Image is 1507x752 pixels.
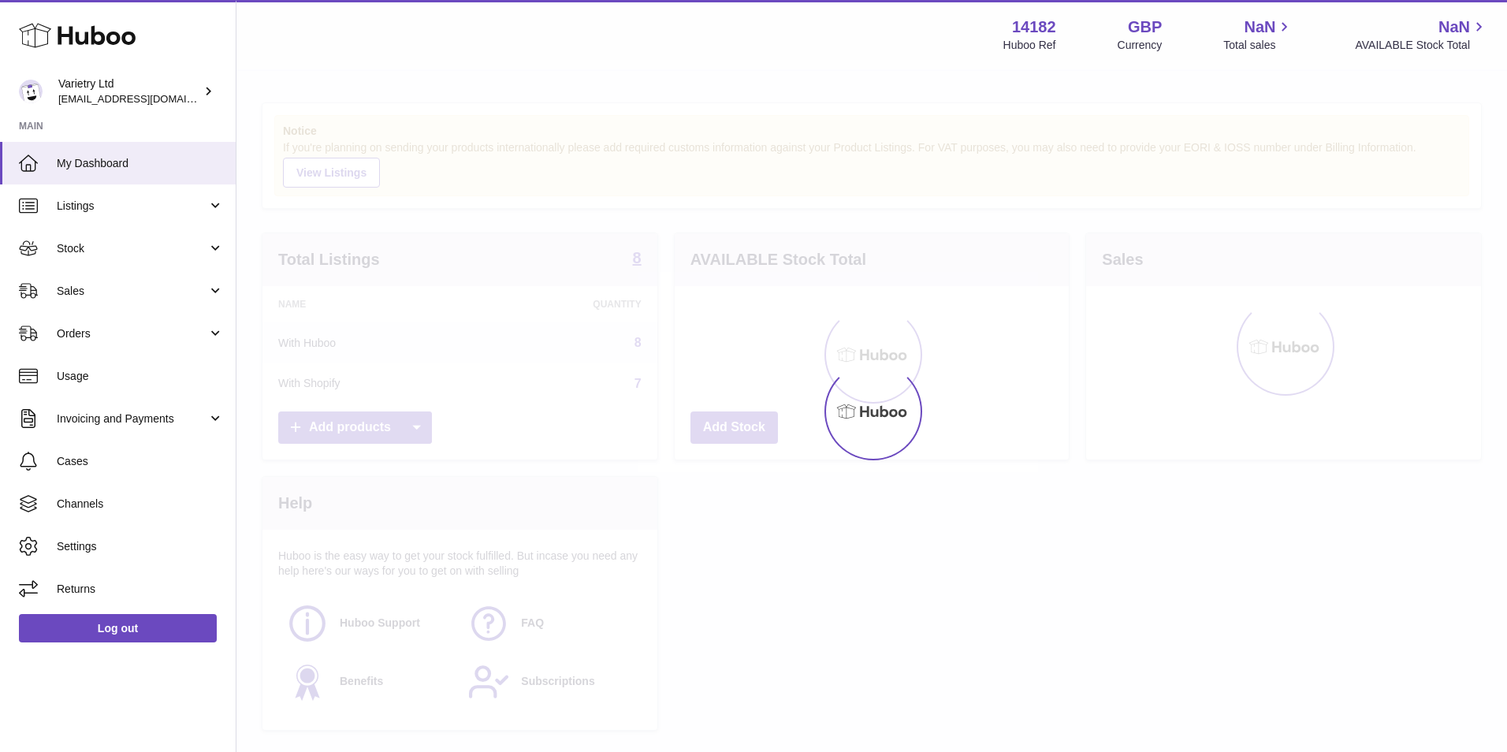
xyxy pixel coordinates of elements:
span: Stock [57,241,207,256]
span: Usage [57,369,224,384]
span: Cases [57,454,224,469]
span: Settings [57,539,224,554]
div: Currency [1118,38,1163,53]
a: NaN Total sales [1223,17,1293,53]
span: Orders [57,326,207,341]
a: Log out [19,614,217,642]
img: internalAdmin-14182@internal.huboo.com [19,80,43,103]
span: Returns [57,582,224,597]
span: Total sales [1223,38,1293,53]
span: Listings [57,199,207,214]
span: NaN [1244,17,1275,38]
span: [EMAIL_ADDRESS][DOMAIN_NAME] [58,92,232,105]
span: NaN [1438,17,1470,38]
a: NaN AVAILABLE Stock Total [1355,17,1488,53]
div: Varietry Ltd [58,76,200,106]
span: AVAILABLE Stock Total [1355,38,1488,53]
span: Invoicing and Payments [57,411,207,426]
span: My Dashboard [57,156,224,171]
span: Sales [57,284,207,299]
span: Channels [57,497,224,512]
strong: 14182 [1012,17,1056,38]
strong: GBP [1128,17,1162,38]
div: Huboo Ref [1003,38,1056,53]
